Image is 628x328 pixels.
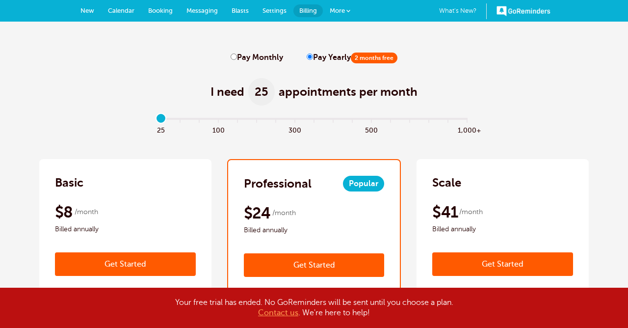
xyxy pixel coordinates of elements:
span: Billed annually [432,223,573,235]
span: Popular [343,176,384,191]
span: $24 [244,203,271,223]
span: $8 [55,202,73,222]
span: More [330,7,345,14]
h2: Professional [244,176,312,191]
span: $41 [432,202,458,222]
span: Billed annually [55,223,196,235]
span: 25 [152,124,171,135]
span: New [80,7,94,14]
input: Pay Monthly [231,54,237,60]
span: /month [459,206,483,218]
span: Billing [299,7,317,14]
span: Calendar [108,7,134,14]
span: Billed annually [244,224,385,236]
a: Contact us [258,308,298,317]
a: Get Started [55,252,196,276]
span: 300 [286,124,305,135]
span: 2 months free [351,53,397,63]
span: /month [75,206,98,218]
a: Billing [293,4,323,17]
a: Get Started [244,253,385,277]
label: Pay Yearly [307,53,397,62]
span: Settings [262,7,287,14]
span: Booking [148,7,173,14]
a: Get Started [432,252,573,276]
div: Your free trial has ended. No GoReminders will be sent until you choose a plan. . We're here to h... [69,298,559,318]
span: 100 [209,124,228,135]
span: 1,000+ [458,124,477,135]
a: What's New? [439,3,487,19]
span: /month [272,207,296,219]
span: 500 [362,124,381,135]
span: Blasts [232,7,249,14]
input: Pay Yearly2 months free [307,54,313,60]
span: I need [210,84,244,100]
h2: Basic [55,175,83,191]
span: Messaging [186,7,218,14]
span: 25 [248,78,275,106]
span: appointments per month [279,84,418,100]
h2: Scale [432,175,461,191]
label: Pay Monthly [231,53,283,62]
